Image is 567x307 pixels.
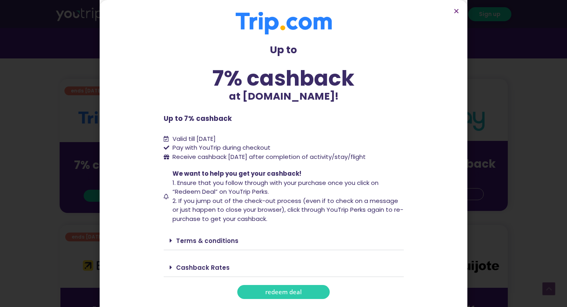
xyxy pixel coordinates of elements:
a: Cashback Rates [176,263,230,272]
a: redeem deal [237,285,330,299]
span: We want to help you get your cashback! [172,169,301,178]
p: at [DOMAIN_NAME]! [164,89,404,104]
p: Up to [164,42,404,58]
a: Close [453,8,459,14]
div: 7% cashback [164,68,404,89]
span: Pay with YouTrip during checkout [170,143,270,152]
b: Up to 7% cashback [164,114,232,123]
span: 2. If you jump out of the check-out process (even if to check on a message or just happen to clos... [172,197,403,223]
div: Cashback Rates [164,258,404,277]
span: 1. Ensure that you follow through with your purchase once you click on “Redeem Deal” on YouTrip P... [172,179,379,196]
span: Receive cashback [DATE] after completion of activity/stay/flight [172,152,366,161]
span: Valid till [DATE] [172,134,216,143]
span: redeem deal [265,289,302,295]
a: Terms & conditions [176,237,238,245]
div: Terms & conditions [164,231,404,250]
